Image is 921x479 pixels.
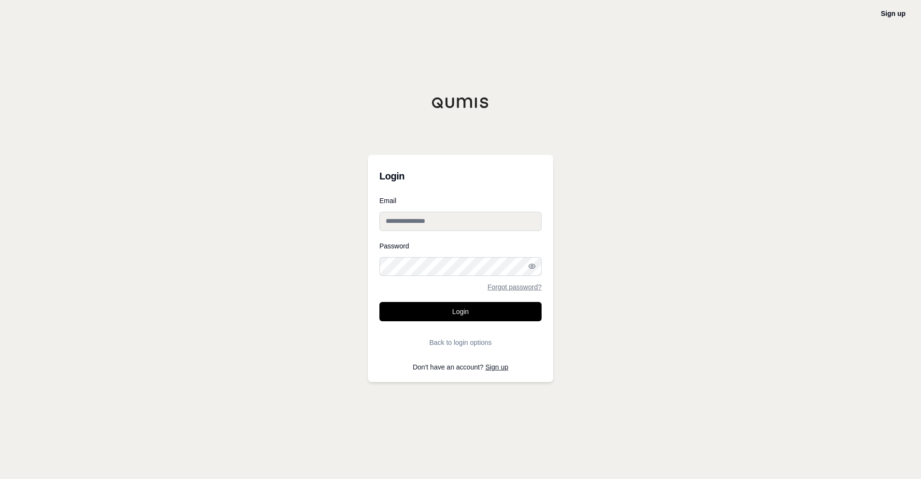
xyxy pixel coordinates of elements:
[881,10,906,17] a: Sign up
[379,197,542,204] label: Email
[432,97,489,109] img: Qumis
[379,364,542,370] p: Don't have an account?
[486,363,508,371] a: Sign up
[379,243,542,249] label: Password
[488,284,542,290] a: Forgot password?
[379,166,542,186] h3: Login
[379,333,542,352] button: Back to login options
[379,302,542,321] button: Login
